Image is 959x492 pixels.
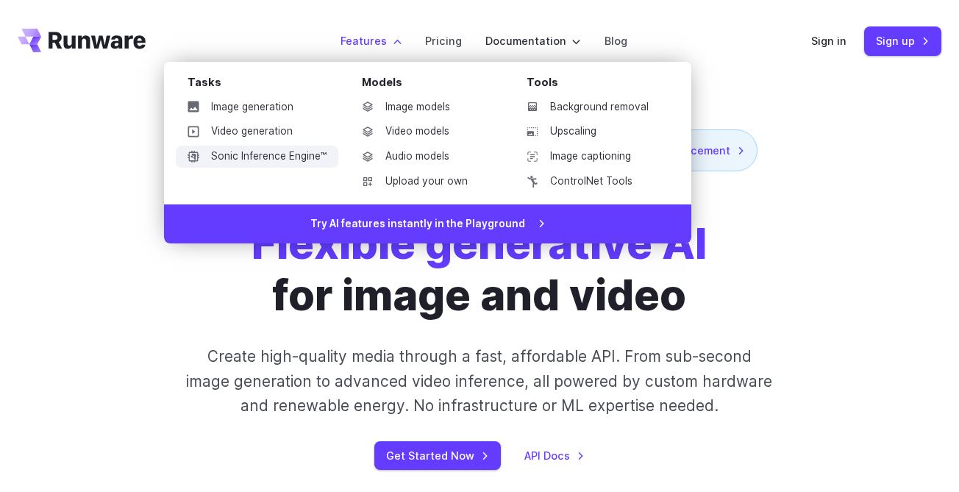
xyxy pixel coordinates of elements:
a: Image generation [176,96,338,118]
a: Upscaling [515,121,668,143]
div: Tools [527,74,668,96]
a: Video generation [176,121,338,143]
a: ControlNet Tools [515,171,668,193]
a: Blog [605,32,627,49]
a: Pricing [425,32,462,49]
div: Models [362,74,503,96]
a: Image captioning [515,146,668,168]
a: Sign up [864,26,941,55]
a: Audio models [350,146,503,168]
a: Sonic Inference Engine™ [176,146,338,168]
a: Get Started Now [374,441,501,470]
a: Video models [350,121,503,143]
a: Image models [350,96,503,118]
a: Sign in [811,32,846,49]
a: Go to / [18,29,146,52]
a: Try AI features instantly in the Playground [164,204,691,244]
div: Tasks [188,74,338,96]
p: Create high-quality media through a fast, affordable API. From sub-second image generation to adv... [184,344,775,418]
a: Upload your own [350,171,503,193]
label: Documentation [485,32,581,49]
h1: for image and video [252,218,707,321]
a: API Docs [524,447,585,464]
label: Features [341,32,402,49]
a: Background removal [515,96,668,118]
